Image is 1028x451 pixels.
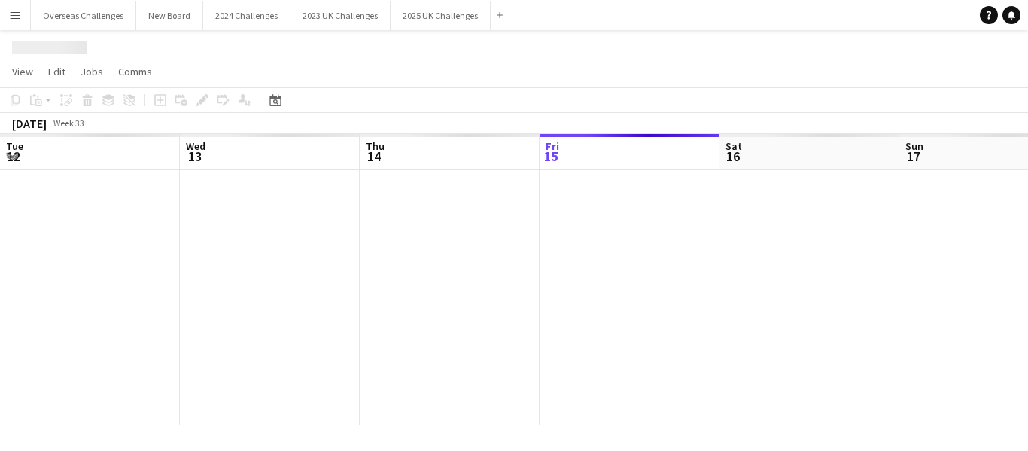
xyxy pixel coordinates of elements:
span: 16 [723,148,742,165]
button: Overseas Challenges [31,1,136,30]
span: 14 [363,148,385,165]
button: New Board [136,1,203,30]
span: 17 [903,148,923,165]
a: View [6,62,39,81]
span: Edit [48,65,65,78]
span: Tue [6,139,23,153]
button: 2024 Challenges [203,1,290,30]
button: 2023 UK Challenges [290,1,391,30]
span: 15 [543,148,559,165]
span: Fri [546,139,559,153]
span: Thu [366,139,385,153]
span: 12 [4,148,23,165]
span: Jobs [81,65,103,78]
span: Sat [725,139,742,153]
span: Wed [186,139,205,153]
span: Comms [118,65,152,78]
button: 2025 UK Challenges [391,1,491,30]
span: Week 33 [50,117,87,129]
a: Jobs [75,62,109,81]
span: Sun [905,139,923,153]
div: [DATE] [12,116,47,131]
span: 13 [184,148,205,165]
span: View [12,65,33,78]
a: Comms [112,62,158,81]
a: Edit [42,62,71,81]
